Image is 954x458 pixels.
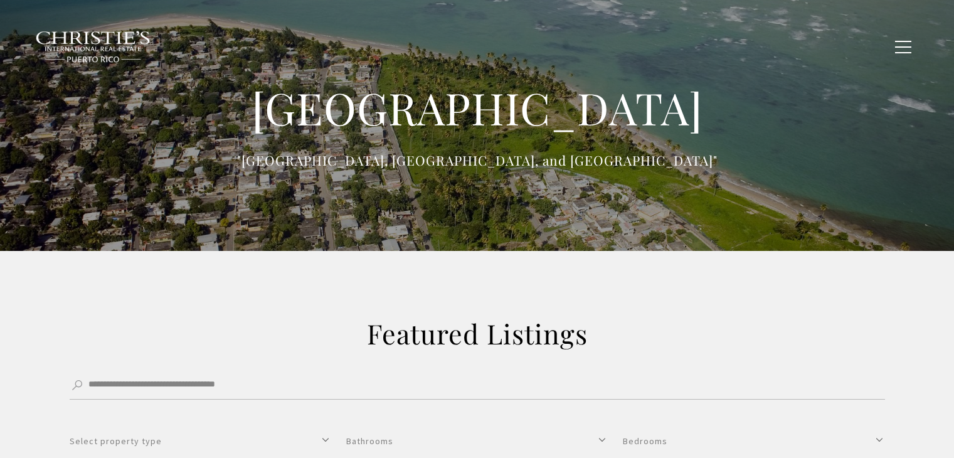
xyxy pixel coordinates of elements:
img: Christie's International Real Estate black text logo [35,31,152,63]
h1: [GEOGRAPHIC_DATA] [226,80,728,136]
h2: Featured Listings [208,316,747,351]
p: "[GEOGRAPHIC_DATA], [GEOGRAPHIC_DATA], and [GEOGRAPHIC_DATA]" [226,150,728,171]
